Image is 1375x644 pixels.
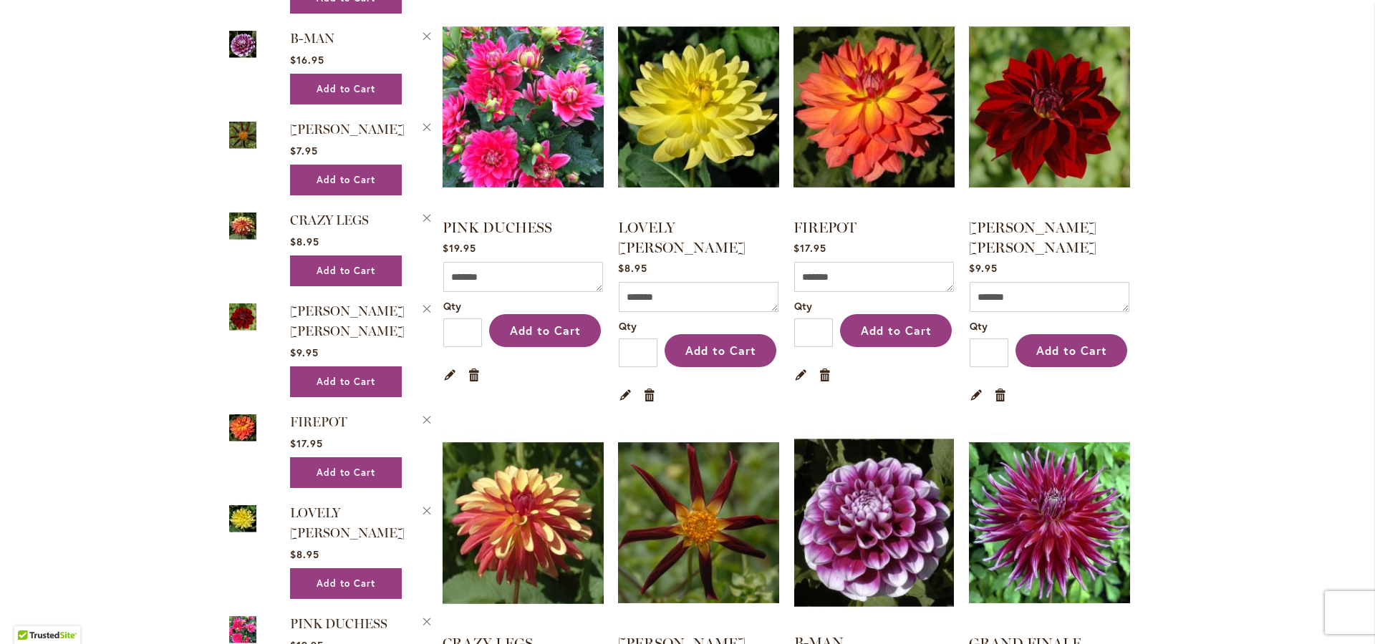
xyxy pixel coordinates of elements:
[510,323,581,338] span: Add to Cart
[618,261,647,275] span: $8.95
[290,165,402,195] button: Add to Cart
[840,314,952,347] button: Add to Cart
[229,301,256,333] img: DEBORA RENAE
[290,346,319,359] span: $9.95
[229,411,256,447] a: FIREPOT
[229,502,256,537] a: LOVELY RITA
[229,119,256,151] img: TAHOMA MOONSHOT
[618,422,779,623] img: TAHOMA MOONSHOT
[793,219,857,236] a: FIREPOT
[489,314,601,347] button: Add to Cart
[685,343,756,358] span: Add to Cart
[290,366,402,397] button: Add to Cart
[443,422,604,623] img: CRAZY LEGS
[443,422,604,626] a: CRAZY LEGS
[969,6,1130,210] a: DEBORA RENAE
[317,376,375,388] span: Add to Cart
[969,422,1130,626] a: Grand Finale
[793,6,955,210] a: FIREPOT
[317,467,375,479] span: Add to Cart
[290,616,387,632] a: PINK DUCHESS
[443,6,604,208] img: PINK DUCHESS
[11,593,51,633] iframe: Launch Accessibility Center
[290,414,347,430] a: FIREPOT
[618,219,746,256] a: LOVELY [PERSON_NAME]
[317,83,375,95] span: Add to Cart
[290,436,323,450] span: $17.95
[290,53,324,67] span: $16.95
[443,219,552,236] a: PINK DUCHESS
[317,174,375,186] span: Add to Cart
[290,255,402,286] button: Add to Cart
[443,6,604,210] a: PINK DUCHESS
[290,122,405,137] a: [PERSON_NAME]
[618,6,779,210] a: LOVELY RITA
[229,210,256,245] a: CRAZY LEGS
[229,28,256,63] a: B-MAN
[1015,334,1127,367] button: Add to Cart
[290,74,402,104] button: Add to Cart
[793,6,955,208] img: FIREPOT
[290,213,369,228] a: CRAZY LEGS
[969,422,1130,623] img: Grand Finale
[794,423,954,625] a: B-MAN
[618,422,779,626] a: TAHOMA MOONSHOT
[290,31,334,47] a: B-MAN
[618,6,779,208] img: LOVELY RITA
[229,210,256,242] img: CRAZY LEGS
[969,219,1096,256] a: [PERSON_NAME] [PERSON_NAME]
[317,265,375,277] span: Add to Cart
[619,319,637,333] span: Qty
[290,303,405,339] a: [PERSON_NAME] [PERSON_NAME]
[290,547,319,561] span: $8.95
[290,505,405,541] a: LOVELY [PERSON_NAME]
[443,299,461,313] span: Qty
[969,6,1130,208] img: DEBORA RENAE
[290,568,402,599] button: Add to Cart
[317,577,375,590] span: Add to Cart
[793,241,826,255] span: $17.95
[229,119,256,154] a: TAHOMA MOONSHOT
[229,502,256,535] img: LOVELY RITA
[443,241,476,255] span: $19.95
[229,301,256,336] a: DEBORA RENAE
[229,28,256,60] img: B-MAN
[290,235,319,248] span: $8.95
[970,319,988,333] span: Qty
[290,144,318,157] span: $7.95
[665,334,776,367] button: Add to Cart
[229,411,256,444] img: FIREPOT
[290,457,402,488] button: Add to Cart
[794,299,812,313] span: Qty
[1036,343,1107,358] span: Add to Cart
[791,418,958,628] img: B-MAN
[861,323,932,338] span: Add to Cart
[969,261,998,275] span: $9.95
